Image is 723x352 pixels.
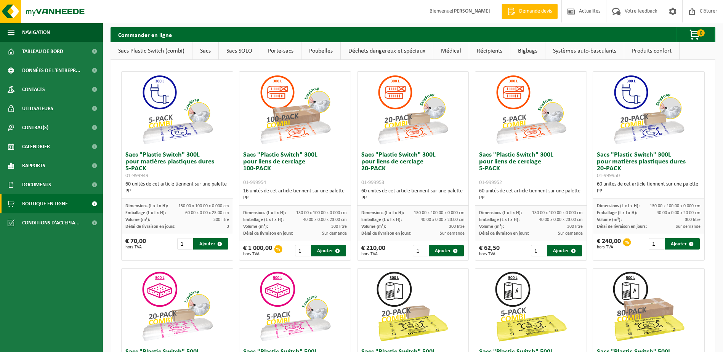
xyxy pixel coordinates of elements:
span: Emballage (L x l x H): [125,211,166,215]
h3: Sacs "Plastic Switch" 300L pour liens de cerclage 5-PACK [479,152,583,186]
h3: Sacs "Plastic Switch" 300L pour matières plastiques dures 20-PACK [597,152,701,179]
span: Délai de livraison en jours: [479,231,529,236]
span: Dimensions (L x l x H): [597,204,640,208]
span: 130.00 x 100.00 x 0.000 cm [650,204,701,208]
input: 1 [413,245,428,256]
span: Emballage (L x l x H): [361,218,402,222]
a: Sacs SOLO [219,42,260,60]
span: Demande devis [517,8,554,15]
span: Sur demande [322,231,347,236]
span: Rapports [22,156,45,175]
button: Ajouter [311,245,346,256]
button: 0 [677,27,715,42]
input: 1 [649,238,664,250]
a: Demande devis [502,4,558,19]
span: hors TVA [243,252,272,256]
span: hors TVA [125,245,146,250]
span: Volume (m³): [243,224,268,229]
a: Porte-sacs [260,42,301,60]
span: 60.00 x 0.00 x 23.00 cm [185,211,229,215]
a: Systèmes auto-basculants [545,42,624,60]
input: 1 [531,245,546,256]
span: Documents [22,175,51,194]
span: Volume (m³): [479,224,504,229]
span: Données de l'entrepr... [22,61,80,80]
span: Volume (m³): [597,218,622,222]
h3: Sacs "Plastic Switch" 300L pour liens de cerclage 20-PACK [361,152,465,186]
span: 40.00 x 0.00 x 23.00 cm [303,218,347,222]
span: 40.00 x 0.00 x 23.00 cm [539,218,583,222]
h3: Sacs "Plastic Switch" 300L pour liens de cerclage 100-PACK [243,152,347,186]
span: Conditions d'accepta... [22,213,80,232]
span: 300 litre [567,224,583,229]
span: hors TVA [361,252,385,256]
a: Déchets dangereux et spéciaux [341,42,433,60]
h3: Sacs "Plastic Switch" 300L pour matières plastiques dures 5-PACK [125,152,229,179]
span: 300 litre [685,218,701,222]
button: Ajouter [547,245,582,256]
div: € 62,50 [479,245,500,256]
a: Bigbags [510,42,545,60]
span: Sur demande [676,224,701,229]
span: 130.00 x 100.00 x 0.000 cm [532,211,583,215]
span: Volume (m³): [125,218,150,222]
span: 01-999953 [361,180,384,186]
a: Médical [433,42,469,60]
span: Dimensions (L x l x H): [361,211,404,215]
h2: Commander en ligne [111,27,180,42]
span: Délai de livraison en jours: [597,224,647,229]
span: Sur demande [558,231,583,236]
div: 60 unités de cet article tiennent sur une palette [125,181,229,195]
span: 40.00 x 0.00 x 23.00 cm [421,218,465,222]
span: hors TVA [479,252,500,256]
span: 0 [697,29,705,37]
img: 01-999956 [139,269,215,345]
span: 130.00 x 100.00 x 0.000 cm [178,204,229,208]
div: 60 unités de cet article tiennent sur une palette [597,181,701,195]
div: 60 unités de cet article tiennent sur une palette [479,188,583,202]
img: 01-999949 [139,72,215,148]
span: 01-999949 [125,173,148,179]
a: Sacs [192,42,218,60]
div: PP [361,195,465,202]
span: Délai de livraison en jours: [361,231,411,236]
span: 40.00 x 0.00 x 20.00 cm [657,211,701,215]
a: Poubelles [301,42,340,60]
span: Dimensions (L x l x H): [125,204,168,208]
img: 01-999954 [257,72,333,148]
span: Navigation [22,23,50,42]
span: Boutique en ligne [22,194,68,213]
span: 01-999952 [479,180,502,186]
span: Délai de livraison en jours: [125,224,175,229]
div: € 70,00 [125,238,146,250]
img: 01-999963 [493,269,569,345]
div: € 210,00 [361,245,385,256]
button: Ajouter [429,245,464,256]
button: Ajouter [193,238,228,250]
span: Délai de livraison en jours: [243,231,293,236]
img: 01-999964 [375,269,451,345]
strong: [PERSON_NAME] [452,8,490,14]
span: Sur demande [440,231,465,236]
div: 60 unités de cet article tiennent sur une palette [361,188,465,202]
span: Dimensions (L x l x H): [479,211,522,215]
span: 300 litre [213,218,229,222]
a: Sacs Plastic Switch (combi) [111,42,192,60]
div: € 1 000,00 [243,245,272,256]
input: 1 [177,238,192,250]
span: Emballage (L x l x H): [479,218,519,222]
img: 01-999955 [257,269,333,345]
a: Récipients [469,42,510,60]
div: PP [479,195,583,202]
div: PP [243,195,347,202]
span: 300 litre [331,224,347,229]
span: hors TVA [597,245,621,250]
span: Contrat(s) [22,118,48,137]
div: PP [125,188,229,195]
span: 300 litre [449,224,465,229]
input: 1 [295,245,310,256]
button: Ajouter [665,238,700,250]
span: Volume (m³): [361,224,386,229]
a: Produits confort [624,42,679,60]
span: Contacts [22,80,45,99]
